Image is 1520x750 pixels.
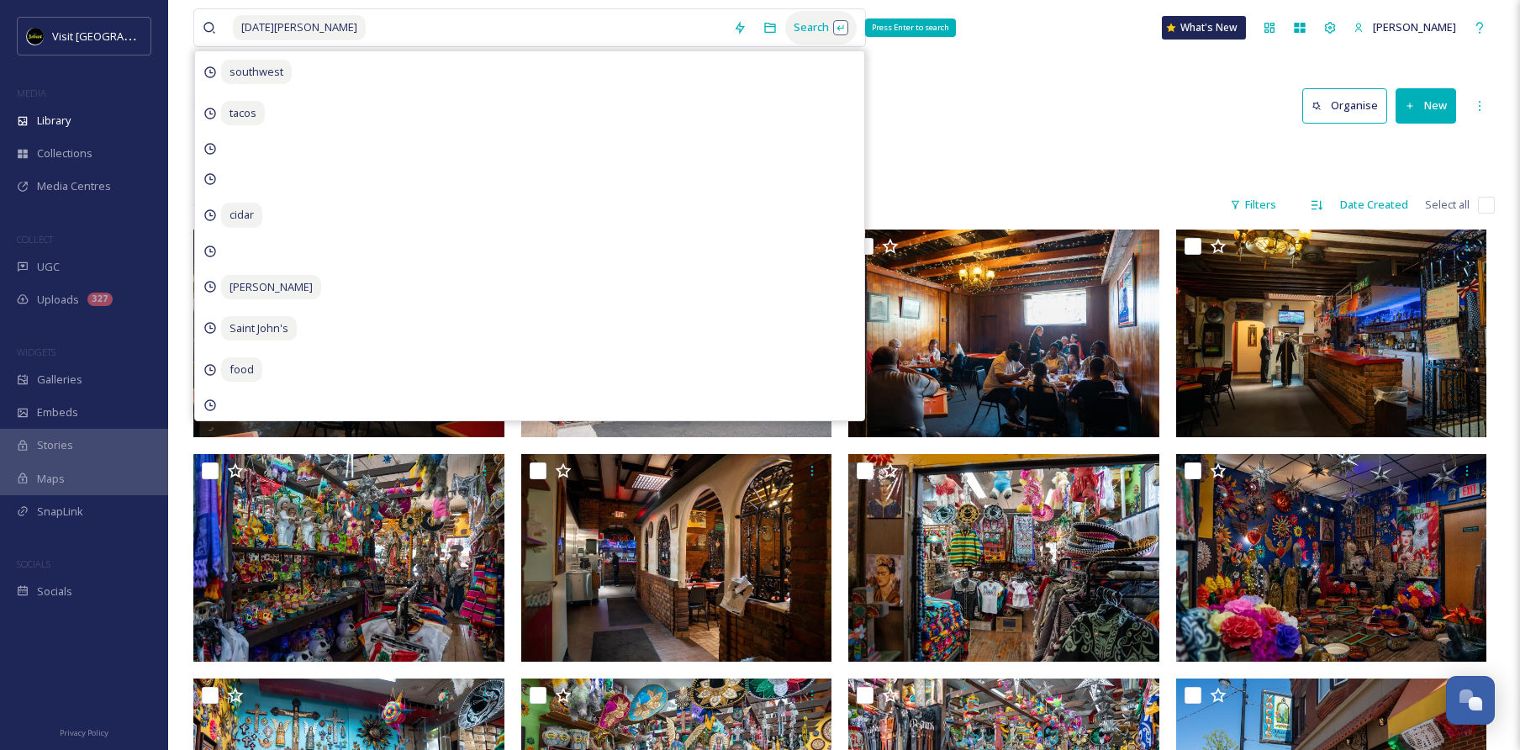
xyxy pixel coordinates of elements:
a: Organise [1302,88,1396,123]
span: WIDGETS [17,346,55,358]
img: ext_1747090185.102856_contactbrgtz@gmail.com-XochiImports-5.jpg [1176,454,1487,662]
span: [DATE][PERSON_NAME] [233,15,366,40]
span: [PERSON_NAME] [221,275,321,299]
span: Media Centres [37,178,111,194]
span: Maps [37,471,65,487]
span: COLLECT [17,233,53,246]
span: 67 file s [193,197,227,213]
button: New [1396,88,1456,123]
div: Search [785,11,857,44]
span: Galleries [37,372,82,388]
span: Embeds [37,404,78,420]
span: UGC [37,259,60,275]
span: tacos [221,101,265,125]
img: ext_1747090191.966112_contactbrgtz@gmail.com-Xochimilco-2.jpg [1176,230,1487,437]
div: Filters [1222,188,1285,221]
button: Open Chat [1446,676,1495,725]
span: [PERSON_NAME] [1373,19,1456,34]
span: Stories [37,437,73,453]
div: Press Enter to search [865,18,956,37]
span: Uploads [37,292,79,308]
a: [PERSON_NAME] [1345,11,1465,44]
span: Privacy Policy [60,727,108,738]
span: Socials [37,584,72,599]
a: What's New [1162,16,1246,40]
span: food [221,357,262,382]
img: VISIT%20DETROIT%20LOGO%20-%20BLACK%20BACKGROUND.png [27,28,44,45]
img: ext_1747090188.649778_contactbrgtz@gmail.com-XochiImports-7.jpg [193,454,504,662]
span: Collections [37,145,92,161]
img: ext_1747090187.086629_contactbrgtz@gmail.com-Xochimilco-1.jpg [521,454,832,662]
span: Visit [GEOGRAPHIC_DATA] [52,28,182,44]
span: SOCIALS [17,557,50,570]
img: ext_1747090185.330613_contactbrgtz@gmail.com-XochiImports-6.jpg [848,454,1159,662]
span: southwest [221,60,292,84]
a: Privacy Policy [60,721,108,742]
img: ext_1747090192.587958_contactbrgtz@gmail.com-Xochimilco-4.jpg [848,230,1159,437]
span: Select all [1425,197,1470,213]
span: cidar [221,203,262,227]
span: SnapLink [37,504,83,520]
span: Library [37,113,71,129]
span: MEDIA [17,87,46,99]
button: Organise [1302,88,1387,123]
div: 327 [87,293,113,306]
img: ext_1747090192.831341_contactbrgtz@gmail.com-Xochimilco-3.jpg [193,230,504,437]
div: Date Created [1332,188,1417,221]
span: Saint John's [221,316,297,341]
